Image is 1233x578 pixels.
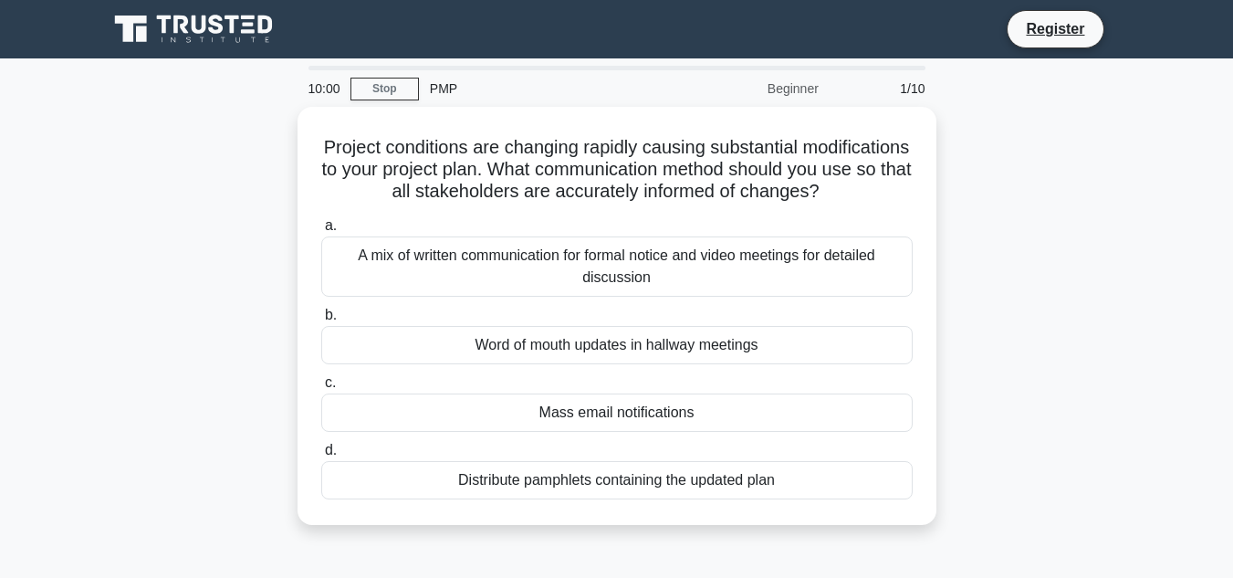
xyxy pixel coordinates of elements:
div: 1/10 [830,70,936,107]
a: Stop [350,78,419,100]
div: 10:00 [298,70,350,107]
div: Word of mouth updates in hallway meetings [321,326,913,364]
span: a. [325,217,337,233]
span: c. [325,374,336,390]
h5: Project conditions are changing rapidly causing substantial modifications to your project plan. W... [319,136,914,204]
div: Mass email notifications [321,394,913,432]
div: A mix of written communication for formal notice and video meetings for detailed discussion [321,236,913,297]
div: PMP [419,70,670,107]
div: Distribute pamphlets containing the updated plan [321,461,913,499]
span: d. [325,442,337,457]
div: Beginner [670,70,830,107]
a: Register [1015,17,1095,40]
span: b. [325,307,337,322]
